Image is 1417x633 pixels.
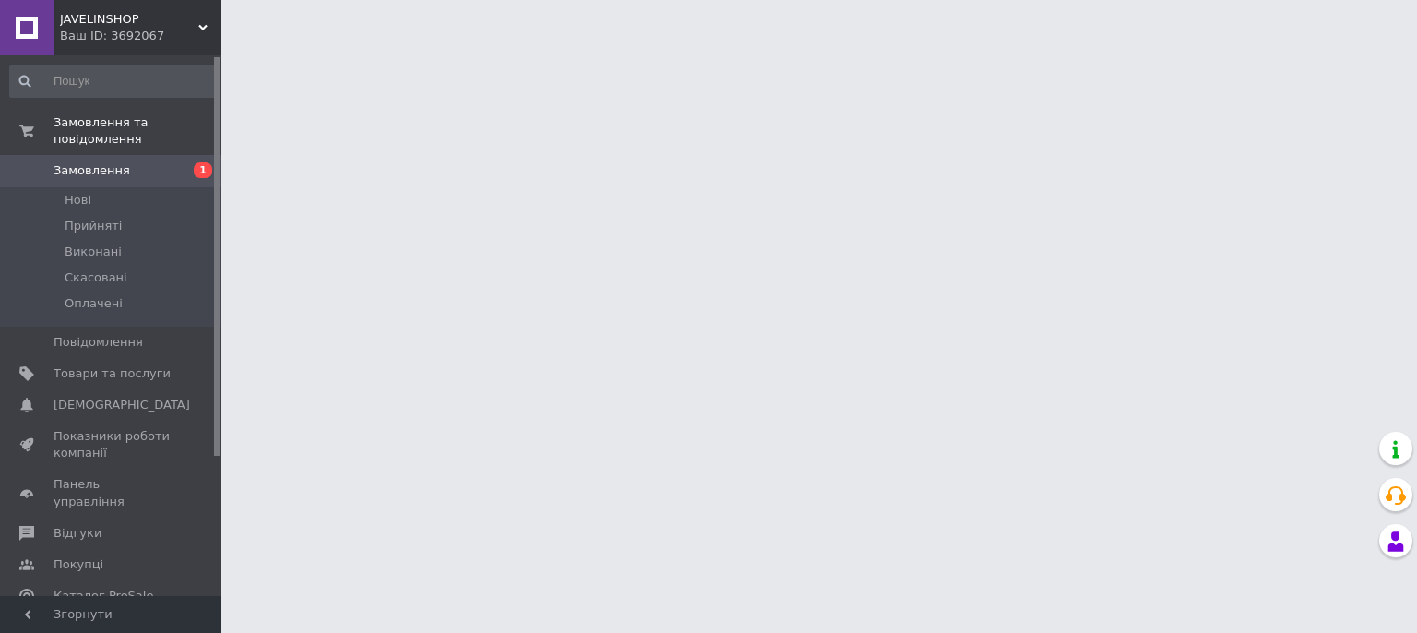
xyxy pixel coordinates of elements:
[54,525,101,542] span: Відгуки
[54,114,221,148] span: Замовлення та повідомлення
[54,365,171,382] span: Товари та послуги
[60,11,198,28] span: JAVELINSHOP
[54,162,130,179] span: Замовлення
[65,269,127,286] span: Скасовані
[9,65,218,98] input: Пошук
[60,28,221,44] div: Ваш ID: 3692067
[65,244,122,260] span: Виконані
[54,556,103,573] span: Покупці
[65,295,123,312] span: Оплачені
[194,162,212,178] span: 1
[54,428,171,461] span: Показники роботи компанії
[54,334,143,351] span: Повідомлення
[54,397,190,413] span: [DEMOGRAPHIC_DATA]
[65,218,122,234] span: Прийняті
[54,588,153,604] span: Каталог ProSale
[54,476,171,509] span: Панель управління
[65,192,91,209] span: Нові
